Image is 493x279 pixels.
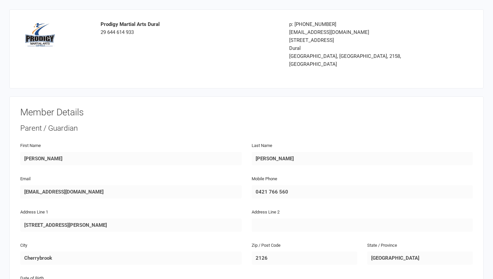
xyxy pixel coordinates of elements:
[20,107,473,118] h3: Member Details
[101,20,279,36] div: 29 644 614 933
[289,44,430,52] div: Dural
[289,20,430,28] div: p: [PHONE_NUMBER]
[101,21,160,27] strong: Prodigy Martial Arts Dural
[252,142,272,149] label: Last Name
[20,142,41,149] label: First Name
[20,242,27,249] label: City
[252,242,281,249] label: Zip / Post Code
[252,176,277,183] label: Mobile Phone
[20,123,473,134] div: Parent / Guardian
[25,20,55,50] img: 0e05a356-4f69-4086-8234-268e6354b443.jpg
[289,36,430,44] div: [STREET_ADDRESS]
[289,52,430,68] div: [GEOGRAPHIC_DATA], [GEOGRAPHIC_DATA], 2158, [GEOGRAPHIC_DATA]
[252,209,280,216] label: Address Line 2
[367,242,397,249] label: State / Province
[289,28,430,36] div: [EMAIL_ADDRESS][DOMAIN_NAME]
[20,176,31,183] label: Email
[20,209,48,216] label: Address Line 1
